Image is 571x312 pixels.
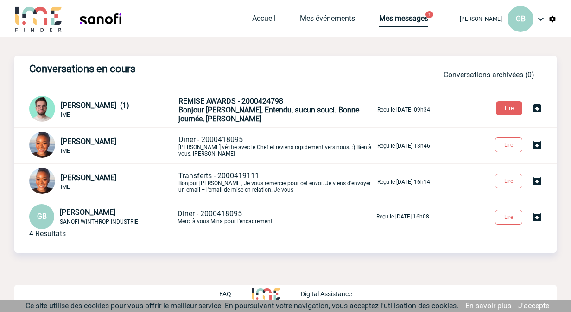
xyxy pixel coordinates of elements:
div: 4 Résultats [29,229,66,238]
span: [PERSON_NAME] [60,208,115,217]
div: Conversation commune : Client - Fournisseur - Agence [29,132,177,160]
span: [PERSON_NAME] (1) [61,101,129,110]
span: REMISE AWARDS - 2000424798 [178,97,283,106]
img: 121547-2.png [29,96,55,122]
p: Reçu le [DATE] 13h46 [377,143,430,149]
a: GB [PERSON_NAME] SANOFI WINTHROP INDUSTRIE Diner - 2000418095Merci à vous Mina pour l'encadrement... [29,212,429,220]
span: [PERSON_NAME] [460,16,502,22]
img: 123865-0.jpg [29,168,55,194]
div: Conversation privée : Client - Agence [29,204,176,229]
img: Archiver la conversation [532,212,543,223]
p: FAQ [219,290,231,298]
img: 123865-0.jpg [29,132,55,158]
a: Conversations archivées (0) [444,70,534,79]
span: Ce site utilise des cookies pour vous offrir le meilleur service. En poursuivant votre navigation... [25,301,458,310]
a: [PERSON_NAME] IME Transferts - 2000419111Bonjour [PERSON_NAME], Je vous remercie pour cet envoi. ... [29,177,430,186]
div: Conversation privée : Client - Agence [29,168,177,196]
a: Mes événements [300,14,355,27]
span: IME [61,148,70,154]
p: Reçu le [DATE] 16h14 [377,179,430,185]
span: Transferts - 2000419111 [178,171,259,180]
a: Lire [488,140,532,149]
p: Reçu le [DATE] 09h34 [377,106,430,113]
a: Lire [489,103,532,112]
img: Archiver la conversation [532,175,543,187]
a: Lire [488,212,532,221]
span: Bonjour [PERSON_NAME], Entendu, aucun souci. Bonne journée, [PERSON_NAME] [178,106,359,123]
a: En savoir plus [465,301,511,310]
h3: Conversations en cours [29,63,307,75]
a: J'accepte [518,301,549,310]
a: FAQ [219,289,252,298]
a: [PERSON_NAME] IME Diner - 2000418095[PERSON_NAME] vérifie avec le Chef et reviens rapidement vers... [29,141,430,150]
button: Lire [495,137,522,152]
img: Archiver la conversation [532,139,543,150]
span: GB [516,14,526,23]
span: IME [61,184,70,190]
p: Bonjour [PERSON_NAME], Je vous remercie pour cet envoi. Je viens d'envoyer un email + l'email de ... [178,171,375,193]
button: Lire [495,210,522,225]
a: Mes messages [379,14,428,27]
img: http://www.idealmeetingsevents.fr/ [252,288,280,300]
a: [PERSON_NAME] (1) IME REMISE AWARDS - 2000424798Bonjour [PERSON_NAME], Entendu, aucun souci. Bonn... [29,105,430,113]
a: Lire [488,176,532,185]
span: GB [37,212,47,221]
span: [PERSON_NAME] [61,173,116,182]
span: Diner - 2000418095 [178,135,243,144]
p: Reçu le [DATE] 16h08 [376,213,429,220]
button: Lire [496,101,522,115]
img: IME-Finder [14,6,63,32]
span: [PERSON_NAME] [61,137,116,146]
p: [PERSON_NAME] vérifie avec le Chef et reviens rapidement vers nous. :) Bien à vous, [PERSON_NAME] [178,135,375,157]
span: Diner - 2000418095 [178,209,242,218]
a: Accueil [252,14,276,27]
span: IME [61,112,70,118]
button: Lire [495,174,522,188]
button: 1 [425,11,433,18]
div: Conversation privée : Client - Agence [29,96,177,124]
img: Archiver la conversation [532,103,543,114]
span: SANOFI WINTHROP INDUSTRIE [60,218,138,225]
p: Digital Assistance [301,290,352,298]
p: Merci à vous Mina pour l'encadrement. [178,209,374,225]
